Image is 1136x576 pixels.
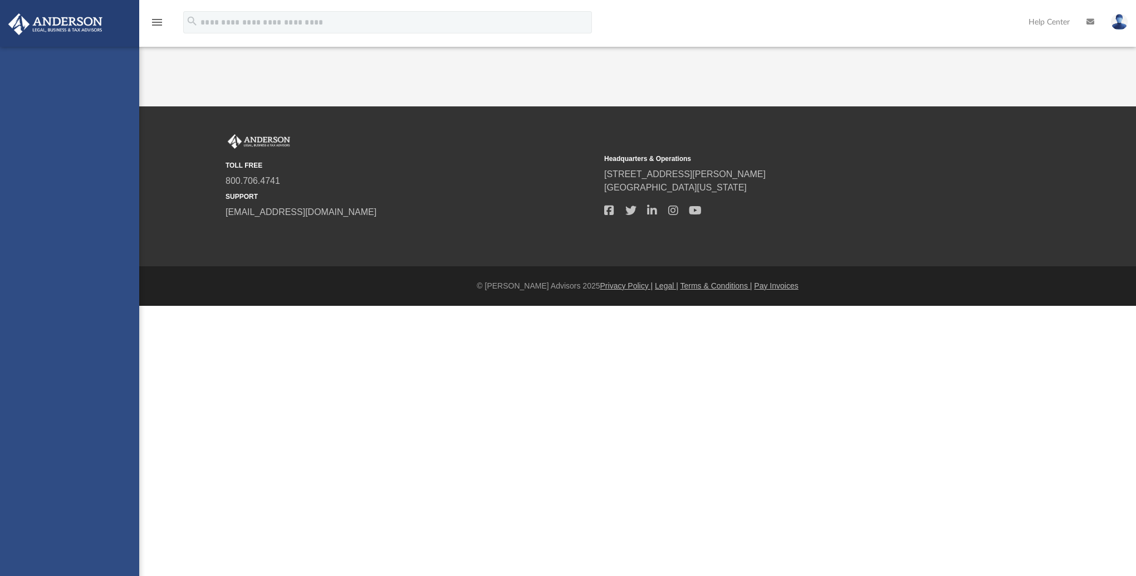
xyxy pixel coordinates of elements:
[680,281,752,290] a: Terms & Conditions |
[600,281,653,290] a: Privacy Policy |
[604,183,747,192] a: [GEOGRAPHIC_DATA][US_STATE]
[226,176,280,186] a: 800.706.4741
[5,13,106,35] img: Anderson Advisors Platinum Portal
[150,21,164,29] a: menu
[754,281,798,290] a: Pay Invoices
[226,207,376,217] a: [EMAIL_ADDRESS][DOMAIN_NAME]
[139,280,1136,292] div: © [PERSON_NAME] Advisors 2025
[226,192,596,202] small: SUPPORT
[604,154,975,164] small: Headquarters & Operations
[604,169,766,179] a: [STREET_ADDRESS][PERSON_NAME]
[150,16,164,29] i: menu
[186,15,198,27] i: search
[226,160,596,170] small: TOLL FREE
[1111,14,1128,30] img: User Pic
[226,134,292,149] img: Anderson Advisors Platinum Portal
[655,281,678,290] a: Legal |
